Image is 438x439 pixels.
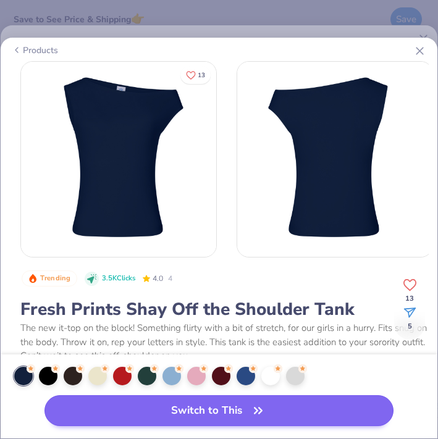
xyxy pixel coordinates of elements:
[403,275,416,305] button: Like
[168,273,172,284] span: 4
[28,274,38,283] img: Trending sort
[198,72,205,78] span: 13
[237,62,432,257] img: Back
[44,395,394,426] button: Switch to This
[20,321,436,363] div: The new it-top on the block! Something flirty with a bit of stretch, for our girls in a hurry. Fi...
[403,306,416,332] button: share
[153,274,163,283] span: 4.0
[12,44,58,57] div: Products
[22,270,77,286] button: Badge Button
[20,298,436,321] div: Fresh Prints Shay Off the Shoulder Tank
[40,275,70,282] span: Trending
[408,322,412,332] span: 5
[180,66,211,84] button: Like
[21,62,216,257] img: Front
[102,274,135,284] span: 3.5K Clicks
[405,296,414,302] span: 13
